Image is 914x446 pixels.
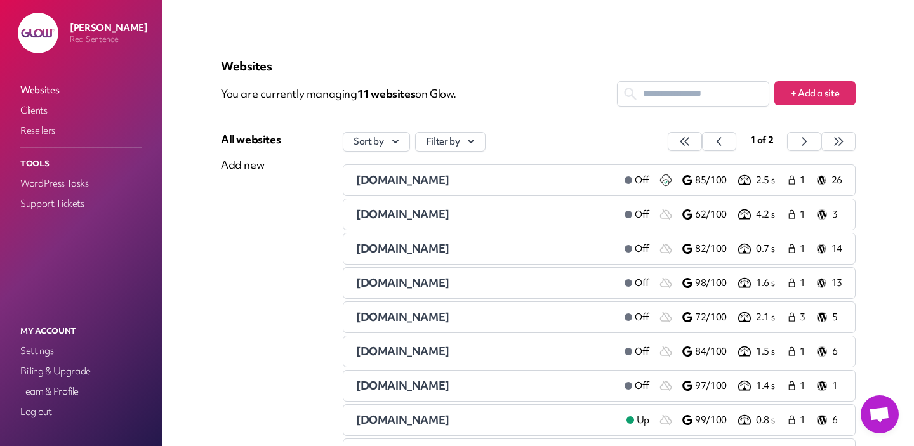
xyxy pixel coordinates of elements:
[750,134,774,147] span: 1 of 2
[356,412,616,428] a: [DOMAIN_NAME]
[756,379,786,393] p: 1.4 s
[832,311,842,324] p: 5
[18,383,145,400] a: Team & Profile
[832,345,842,358] p: 6
[817,173,842,188] a: 26
[18,81,145,99] a: Websites
[18,362,145,380] a: Billing & Upgrade
[221,58,856,74] p: Websites
[800,345,809,358] span: 1
[831,242,842,256] p: 14
[800,242,809,256] span: 1
[356,241,614,256] a: [DOMAIN_NAME]
[70,22,147,34] p: [PERSON_NAME]
[756,208,786,221] p: 4.2 s
[356,378,449,393] span: [DOMAIN_NAME]
[832,379,842,393] p: 1
[786,275,812,291] a: 1
[786,207,812,222] a: 1
[800,414,809,427] span: 1
[682,344,786,359] a: 84/100 1.5 s
[800,311,809,324] span: 3
[832,208,842,221] p: 3
[695,174,736,187] p: 85/100
[18,403,145,421] a: Log out
[800,277,809,290] span: 1
[614,241,659,256] a: Off
[616,412,659,428] a: Up
[18,195,145,213] a: Support Tickets
[18,122,145,140] a: Resellers
[635,174,649,187] span: Off
[356,207,449,221] span: [DOMAIN_NAME]
[356,310,449,324] span: [DOMAIN_NAME]
[817,207,842,222] a: 3
[817,241,842,256] a: 14
[756,174,786,187] p: 2.5 s
[356,378,614,393] a: [DOMAIN_NAME]
[832,414,842,427] p: 6
[614,275,659,291] a: Off
[682,207,786,222] a: 62/100 4.2 s
[786,378,812,393] a: 1
[817,378,842,393] a: 1
[18,102,145,119] a: Clients
[635,345,649,358] span: Off
[18,342,145,360] a: Settings
[756,414,786,427] p: 0.8 s
[682,241,786,256] a: 82/100 0.7 s
[614,378,659,393] a: Off
[635,379,649,393] span: Off
[614,207,659,222] a: Off
[411,86,416,101] span: s
[356,275,449,290] span: [DOMAIN_NAME]
[695,379,736,393] p: 97/100
[18,174,145,192] a: WordPress Tasks
[817,344,842,359] a: 6
[356,412,449,427] span: [DOMAIN_NAME]
[682,310,786,325] a: 72/100 2.1 s
[356,207,614,222] a: [DOMAIN_NAME]
[695,242,736,256] p: 82/100
[343,132,410,152] button: Sort by
[786,173,812,188] a: 1
[800,174,809,187] span: 1
[614,173,659,188] a: Off
[695,311,736,324] p: 72/100
[635,277,649,290] span: Off
[356,275,614,291] a: [DOMAIN_NAME]
[635,208,649,221] span: Off
[861,395,899,433] a: Open chat
[221,157,281,173] div: Add new
[817,275,842,291] a: 13
[637,414,649,427] span: Up
[221,132,281,147] div: All websites
[756,277,786,290] p: 1.6 s
[682,275,786,291] a: 98/100 1.6 s
[682,173,786,188] a: 85/100 2.5 s
[786,412,812,428] a: 1
[695,277,736,290] p: 98/100
[356,241,449,256] span: [DOMAIN_NAME]
[356,344,614,359] a: [DOMAIN_NAME]
[695,208,736,221] p: 62/100
[357,86,416,101] span: 11 website
[786,344,812,359] a: 1
[221,81,617,107] p: You are currently managing on Glow.
[817,310,842,325] a: 5
[800,208,809,221] span: 1
[817,412,842,428] a: 6
[756,242,786,256] p: 0.7 s
[756,311,786,324] p: 2.1 s
[682,378,786,393] a: 97/100 1.4 s
[635,311,649,324] span: Off
[356,173,449,187] span: [DOMAIN_NAME]
[635,242,649,256] span: Off
[415,132,486,152] button: Filter by
[786,241,812,256] a: 1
